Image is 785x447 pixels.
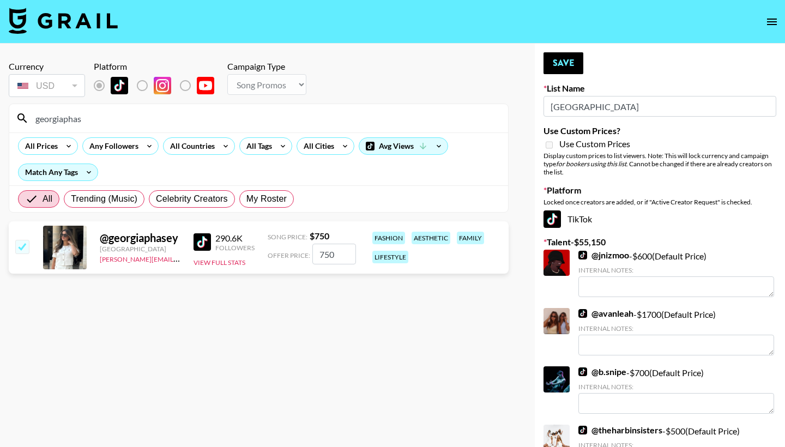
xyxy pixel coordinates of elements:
a: [PERSON_NAME][EMAIL_ADDRESS][PERSON_NAME][DOMAIN_NAME] [100,253,313,263]
div: Followers [215,244,255,252]
a: @jnizmoo [578,250,629,261]
span: Celebrity Creators [156,192,228,206]
div: All Tags [240,138,274,154]
span: Use Custom Prices [559,138,630,149]
div: List locked to TikTok. [94,74,223,97]
div: 290.6K [215,233,255,244]
a: @b.snipe [578,366,626,377]
input: 750 [312,244,356,264]
span: Trending (Music) [71,192,137,206]
div: USD [11,76,83,95]
div: All Cities [297,138,336,154]
a: @theharbinsisters [578,425,662,436]
input: Search by User Name [29,110,502,127]
em: for bookers using this list [556,160,626,168]
img: Grail Talent [9,8,118,34]
div: Currency [9,61,85,72]
div: Display custom prices to list viewers. Note: This will lock currency and campaign type . Cannot b... [544,152,776,176]
div: fashion [372,232,405,244]
div: family [457,232,484,244]
img: TikTok [578,426,587,434]
label: Use Custom Prices? [544,125,776,136]
button: open drawer [761,11,783,33]
label: Talent - $ 55,150 [544,237,776,247]
span: Offer Price: [268,251,310,259]
div: Internal Notes: [578,266,774,274]
div: - $ 600 (Default Price) [578,250,774,297]
div: Match Any Tags [19,164,98,180]
div: All Countries [164,138,217,154]
div: [GEOGRAPHIC_DATA] [100,245,180,253]
a: @avanleah [578,308,633,319]
img: TikTok [578,309,587,318]
div: aesthetic [412,232,450,244]
span: My Roster [246,192,287,206]
div: Platform [94,61,223,72]
div: Locked once creators are added, or if "Active Creator Request" is checked. [544,198,776,206]
div: - $ 700 (Default Price) [578,366,774,414]
span: Song Price: [268,233,307,241]
div: Avg Views [359,138,448,154]
button: Save [544,52,583,74]
div: Internal Notes: [578,324,774,333]
span: All [43,192,52,206]
label: List Name [544,83,776,94]
div: All Prices [19,138,60,154]
img: TikTok [194,233,211,251]
div: Any Followers [83,138,141,154]
div: - $ 1700 (Default Price) [578,308,774,355]
strong: $ 750 [310,231,329,241]
img: YouTube [197,77,214,94]
div: Remove selected talent to change your currency [9,72,85,99]
img: TikTok [578,367,587,376]
div: lifestyle [372,251,408,263]
img: TikTok [578,251,587,259]
div: Campaign Type [227,61,306,72]
div: TikTok [544,210,776,228]
img: TikTok [111,77,128,94]
div: @ georgiaphasey [100,231,180,245]
img: TikTok [544,210,561,228]
button: View Full Stats [194,258,245,267]
img: Instagram [154,77,171,94]
div: Internal Notes: [578,383,774,391]
label: Platform [544,185,776,196]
